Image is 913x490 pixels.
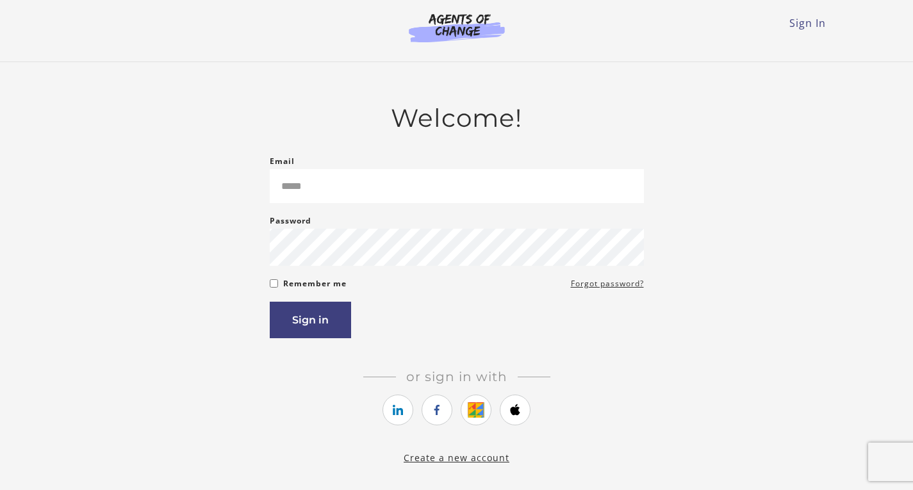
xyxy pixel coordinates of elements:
[571,276,644,291] a: Forgot password?
[395,13,518,42] img: Agents of Change Logo
[404,452,509,464] a: Create a new account
[270,103,644,133] h2: Welcome!
[283,276,347,291] label: Remember me
[270,213,311,229] label: Password
[396,369,518,384] span: Or sign in with
[270,154,295,169] label: Email
[422,395,452,425] a: https://courses.thinkific.com/users/auth/facebook?ss%5Breferral%5D=&ss%5Buser_return_to%5D=&ss%5B...
[461,395,491,425] a: https://courses.thinkific.com/users/auth/google?ss%5Breferral%5D=&ss%5Buser_return_to%5D=&ss%5Bvi...
[500,395,531,425] a: https://courses.thinkific.com/users/auth/apple?ss%5Breferral%5D=&ss%5Buser_return_to%5D=&ss%5Bvis...
[789,16,826,30] a: Sign In
[270,302,351,338] button: Sign in
[382,395,413,425] a: https://courses.thinkific.com/users/auth/linkedin?ss%5Breferral%5D=&ss%5Buser_return_to%5D=&ss%5B...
